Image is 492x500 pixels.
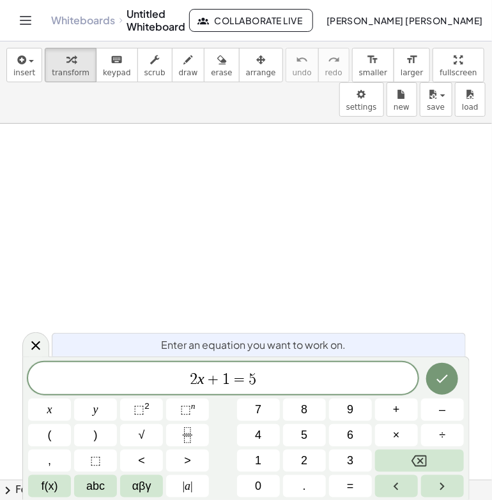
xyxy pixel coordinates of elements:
button: 2 [283,450,326,472]
button: Left arrow [375,475,418,497]
span: ( [48,427,52,444]
a: Whiteboards [51,14,115,27]
span: 0 [255,478,261,495]
i: format_size [367,52,379,68]
span: + [204,372,223,387]
span: ) [94,427,98,444]
button: Squared [120,399,163,421]
button: Alphabet [74,475,117,497]
button: fullscreen [433,48,484,82]
span: load [462,103,479,112]
span: fullscreen [440,68,477,77]
button: format_sizelarger [394,48,430,82]
span: 7 [255,401,261,418]
button: 0 [237,475,280,497]
span: – [439,401,445,418]
button: Less than [120,450,163,472]
span: transform [52,68,89,77]
button: draw [172,48,205,82]
i: redo [328,52,340,68]
button: Times [375,424,418,446]
button: Greek alphabet [120,475,163,497]
span: 8 [301,401,307,418]
button: Right arrow [421,475,464,497]
button: 9 [329,399,372,421]
button: Toggle navigation [15,10,36,31]
button: undoundo [286,48,319,82]
button: Divide [421,424,464,446]
span: ÷ [440,427,446,444]
span: 2 [301,452,307,469]
span: [PERSON_NAME] [PERSON_NAME] [326,15,483,26]
span: draw [179,68,198,77]
span: y [93,401,98,418]
span: Collaborate Live [200,15,302,26]
span: new [394,103,410,112]
sup: 2 [144,401,150,411]
span: , [48,452,51,469]
button: Done [426,363,458,395]
button: y [74,399,117,421]
button: Greater than [166,450,209,472]
span: f(x) [42,478,58,495]
span: abc [86,478,105,495]
span: 5 [301,427,307,444]
span: 9 [347,401,353,418]
span: 3 [347,452,353,469]
span: = [230,372,249,387]
span: insert [13,68,35,77]
button: arrange [239,48,283,82]
span: erase [211,68,232,77]
span: save [427,103,445,112]
button: Fraction [166,424,209,446]
button: x [28,399,71,421]
i: undo [296,52,308,68]
button: Backspace [375,450,464,472]
button: Superscript [166,399,209,421]
span: 6 [347,427,353,444]
button: Collaborate Live [189,9,313,32]
i: keyboard [111,52,123,68]
button: keyboardkeypad [96,48,138,82]
span: scrub [144,68,165,77]
span: = [347,478,354,495]
button: 1 [237,450,280,472]
span: αβγ [132,478,151,495]
span: | [190,480,193,492]
span: redo [325,68,342,77]
button: Minus [421,399,464,421]
span: √ [139,427,145,444]
var: x [197,371,204,387]
button: 3 [329,450,372,472]
button: erase [204,48,239,82]
button: Placeholder [74,450,117,472]
span: ⬚ [90,452,101,469]
span: arrange [246,68,276,77]
span: × [393,427,400,444]
button: Square root [120,424,163,446]
button: 5 [283,424,326,446]
button: , [28,450,71,472]
span: | [183,480,185,492]
i: format_size [406,52,418,68]
span: + [393,401,400,418]
span: 4 [255,427,261,444]
button: redoredo [318,48,350,82]
span: smaller [359,68,387,77]
button: ) [74,424,117,446]
span: 2 [190,372,197,387]
span: 5 [249,372,256,387]
span: 1 [255,452,261,469]
button: load [455,82,486,117]
span: ⬚ [180,403,191,416]
button: save [420,82,452,117]
span: settings [346,103,377,112]
span: keypad [103,68,131,77]
span: x [47,401,52,418]
span: a [183,478,193,495]
span: ⬚ [134,403,144,416]
button: Absolute value [166,475,209,497]
button: settings [339,82,384,117]
button: ( [28,424,71,446]
span: > [184,452,191,469]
